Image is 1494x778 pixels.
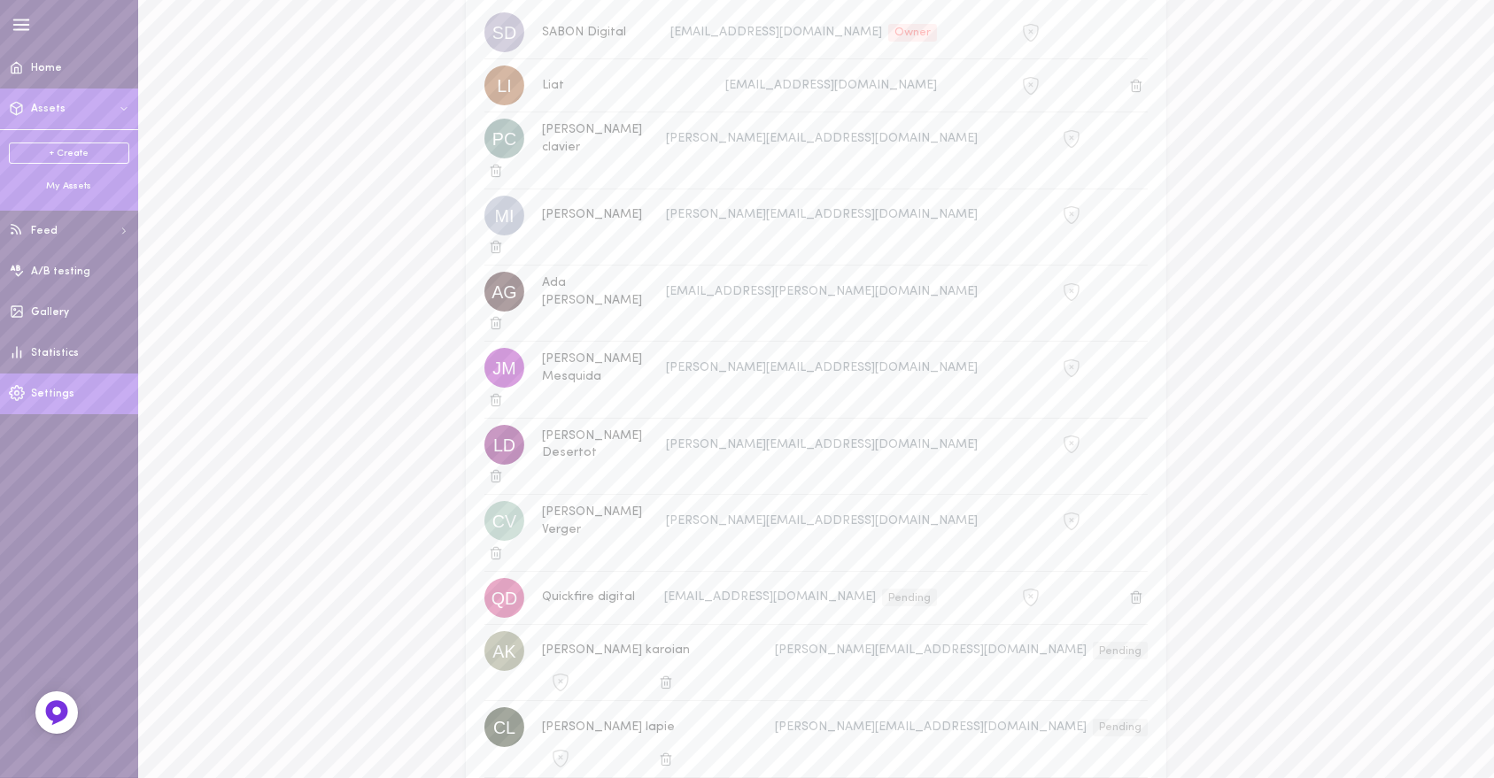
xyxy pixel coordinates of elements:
span: Quickfire digital [542,590,635,604]
div: Pending [1093,719,1148,736]
span: 2FA is not active [1063,283,1080,297]
img: Feedback Button [43,699,70,726]
span: 2FA is not active [1063,207,1080,220]
span: 2FA is not active [1063,130,1080,143]
span: [EMAIL_ADDRESS][DOMAIN_NAME] [664,591,876,605]
span: [PERSON_NAME] Verger [542,505,642,536]
span: [PERSON_NAME] clavier [542,123,642,154]
span: [PERSON_NAME] Desertot [542,429,642,460]
div: My Assets [9,180,129,193]
span: [PERSON_NAME] lapie [542,720,675,734]
span: A/B testing [31,266,90,277]
span: Gallery [31,307,69,318]
span: [PERSON_NAME][EMAIL_ADDRESS][DOMAIN_NAME] [775,644,1087,658]
span: [PERSON_NAME][EMAIL_ADDRESS][DOMAIN_NAME] [666,208,978,221]
span: [PERSON_NAME] karoian [542,643,690,657]
span: [PERSON_NAME][EMAIL_ADDRESS][DOMAIN_NAME] [666,438,978,451]
span: [EMAIL_ADDRESS][PERSON_NAME][DOMAIN_NAME] [666,285,978,298]
span: Statistics [31,348,79,358]
span: 2FA is not active [1063,512,1080,526]
span: Settings [31,389,74,399]
span: 2FA is not active [552,674,569,688]
span: Liat [542,79,564,92]
span: 2FA is not active [1063,436,1080,450]
div: Pending [1093,642,1148,659]
span: 2FA is not active [552,751,569,764]
span: [EMAIL_ADDRESS][DOMAIN_NAME] [725,79,937,92]
div: Pending [882,589,937,606]
span: [PERSON_NAME] Mesquida [542,352,642,383]
span: 2FA is not active [1022,77,1040,90]
span: Home [31,63,62,73]
a: + Create [9,143,129,164]
span: 2FA is not active [1022,589,1040,603]
span: SABON Digital [542,26,626,39]
span: Feed [31,226,58,236]
span: [PERSON_NAME][EMAIL_ADDRESS][DOMAIN_NAME] [775,720,1087,734]
span: [PERSON_NAME][EMAIL_ADDRESS][DOMAIN_NAME] [666,514,978,528]
span: Ada [PERSON_NAME] [542,276,642,307]
span: 2FA is not active [1022,24,1040,37]
span: [PERSON_NAME][EMAIL_ADDRESS][DOMAIN_NAME] [666,361,978,374]
span: [PERSON_NAME] [542,208,642,221]
div: Owner [888,24,937,42]
span: 2FA is not active [1063,360,1080,374]
span: Assets [31,104,66,114]
span: [EMAIL_ADDRESS][DOMAIN_NAME] [670,26,882,39]
span: [PERSON_NAME][EMAIL_ADDRESS][DOMAIN_NAME] [666,132,978,145]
